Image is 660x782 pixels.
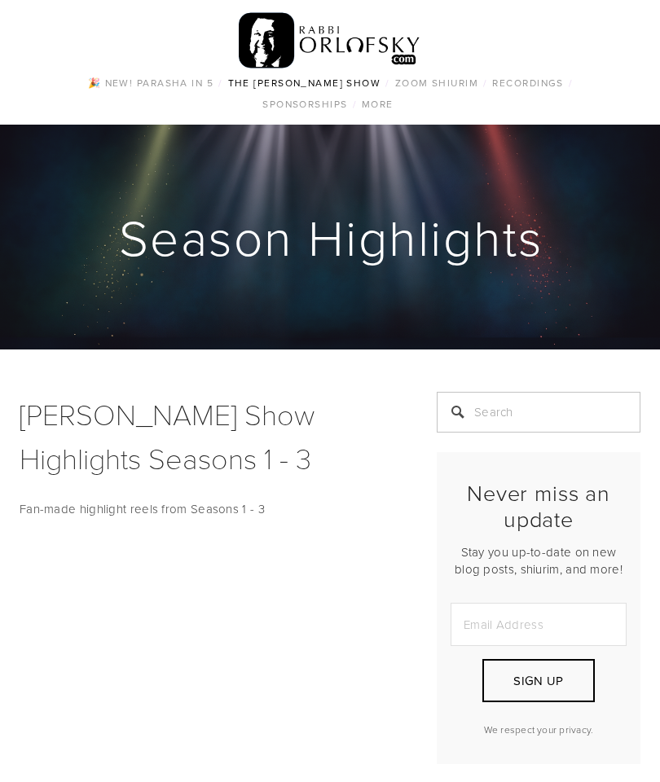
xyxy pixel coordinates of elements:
[390,72,483,94] a: Zoom Shiurim
[487,72,568,94] a: Recordings
[482,659,595,702] button: Sign Up
[223,72,386,94] a: The [PERSON_NAME] Show
[483,76,487,90] span: /
[437,392,640,433] input: Search
[20,211,642,263] h1: Season Highlights
[257,94,352,115] a: Sponsorships
[513,672,563,689] span: Sign Up
[385,76,389,90] span: /
[218,76,222,90] span: /
[83,72,218,94] a: 🎉 NEW! Parasha in 5
[451,543,627,578] p: Stay you up-to-date on new blog posts, shiurim, and more!
[353,97,357,111] span: /
[451,603,627,646] input: Email Address
[20,538,396,751] iframe: The Rabbi Orlofsky Show Highlights Video Season 1
[569,76,573,90] span: /
[451,480,627,533] h2: Never miss an update
[239,9,420,72] img: RabbiOrlofsky.com
[357,94,398,115] a: More
[20,392,396,480] h1: [PERSON_NAME] Show Highlights Seasons 1 - 3
[20,499,396,519] p: Fan-made highlight reels from Seasons 1 - 3
[451,723,627,736] p: We respect your privacy.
